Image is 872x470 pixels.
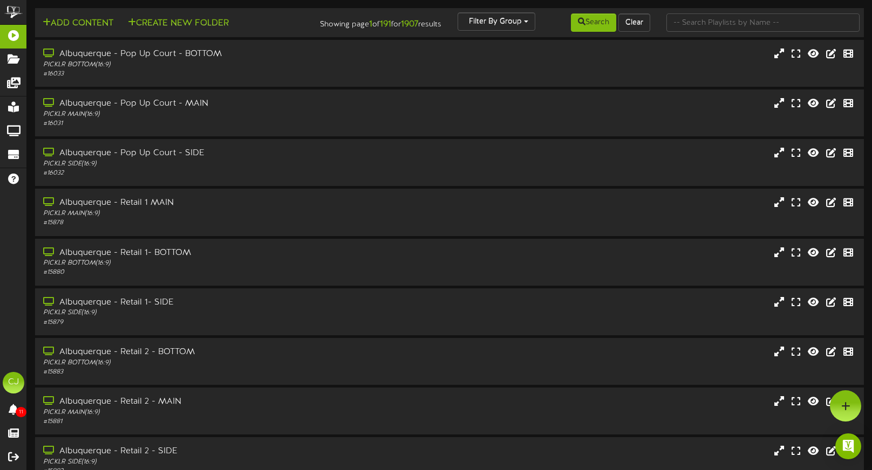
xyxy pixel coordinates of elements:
[3,372,24,393] div: CJ
[43,60,372,70] div: PICKLR BOTTOM ( 16:9 )
[666,13,860,32] input: -- Search Playlists by Name --
[618,13,650,32] button: Clear
[125,17,232,30] button: Create New Folder
[458,12,535,31] button: Filter By Group
[43,458,372,467] div: PICKLR SIDE ( 16:9 )
[43,209,372,218] div: PICKLR MAIN ( 16:9 )
[401,19,418,29] strong: 1907
[16,407,26,417] span: 11
[43,318,372,327] div: # 15879
[310,12,449,31] div: Showing page of for results
[43,119,372,128] div: # 16031
[43,160,372,169] div: PICKLR SIDE ( 16:9 )
[43,247,372,259] div: Albuquerque - Retail 1- BOTTOM
[43,98,372,110] div: Albuquerque - Pop Up Court - MAIN
[39,17,117,30] button: Add Content
[43,358,372,368] div: PICKLR BOTTOM ( 16:9 )
[835,433,861,459] div: Open Intercom Messenger
[43,147,372,160] div: Albuquerque - Pop Up Court - SIDE
[43,48,372,60] div: Albuquerque - Pop Up Court - BOTTOM
[43,70,372,79] div: # 16033
[43,296,372,309] div: Albuquerque - Retail 1- SIDE
[369,19,372,29] strong: 1
[43,169,372,178] div: # 16032
[43,259,372,268] div: PICKLR BOTTOM ( 16:9 )
[43,408,372,417] div: PICKLR MAIN ( 16:9 )
[43,417,372,426] div: # 15881
[43,110,372,119] div: PICKLR MAIN ( 16:9 )
[43,396,372,408] div: Albuquerque - Retail 2 - MAIN
[43,268,372,277] div: # 15880
[571,13,616,32] button: Search
[43,197,372,209] div: Albuquerque - Retail 1 MAIN
[43,218,372,227] div: # 15878
[43,368,372,377] div: # 15883
[380,19,391,29] strong: 191
[43,346,372,358] div: Albuquerque - Retail 2 - BOTTOM
[43,308,372,317] div: PICKLR SIDE ( 16:9 )
[43,445,372,458] div: Albuquerque - Retail 2 - SIDE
